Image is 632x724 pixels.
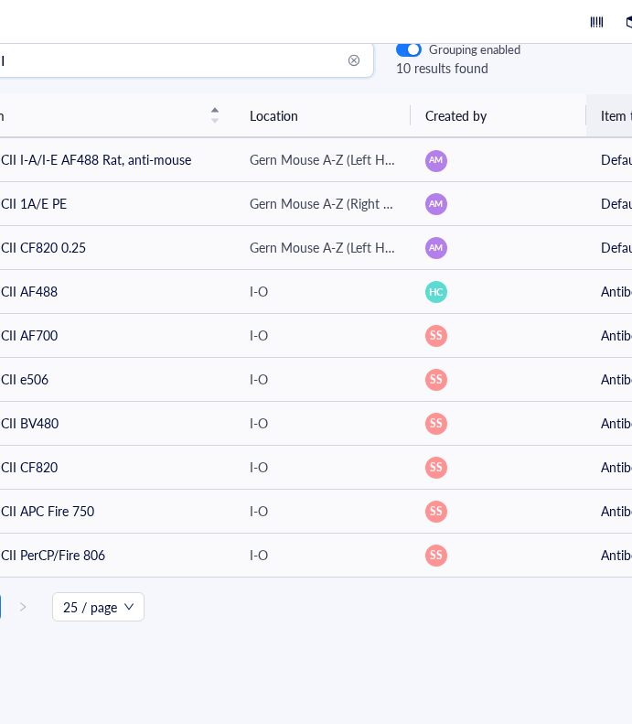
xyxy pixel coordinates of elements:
[250,545,268,565] div: I-O
[250,237,396,257] div: Gern Mouse A-Z (Left Half)
[250,369,268,389] div: I-O
[52,592,145,621] div: Page Size
[250,281,268,301] div: I-O
[429,242,443,254] span: AM
[430,547,443,564] span: SS
[430,503,443,520] span: SS
[250,193,396,213] div: Gern Mouse A-Z (Right Half)
[235,94,411,137] th: Location
[430,459,443,476] span: SS
[8,592,37,621] button: right
[250,149,396,169] div: Gern Mouse A-Z (Left Half)
[8,592,37,621] li: Next Page
[411,94,586,137] th: Created by
[429,41,520,58] div: Grouping enabled
[17,601,28,612] span: right
[250,413,268,433] div: I-O
[429,154,443,167] span: AM
[429,284,444,299] span: HC
[430,328,443,344] span: SS
[250,457,268,477] div: I-O
[396,58,520,78] div: 10 results found
[63,593,134,621] span: 25 / page
[429,198,443,211] span: AM
[250,325,268,345] div: I-O
[430,372,443,388] span: SS
[250,501,268,521] div: I-O
[430,416,443,432] span: SS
